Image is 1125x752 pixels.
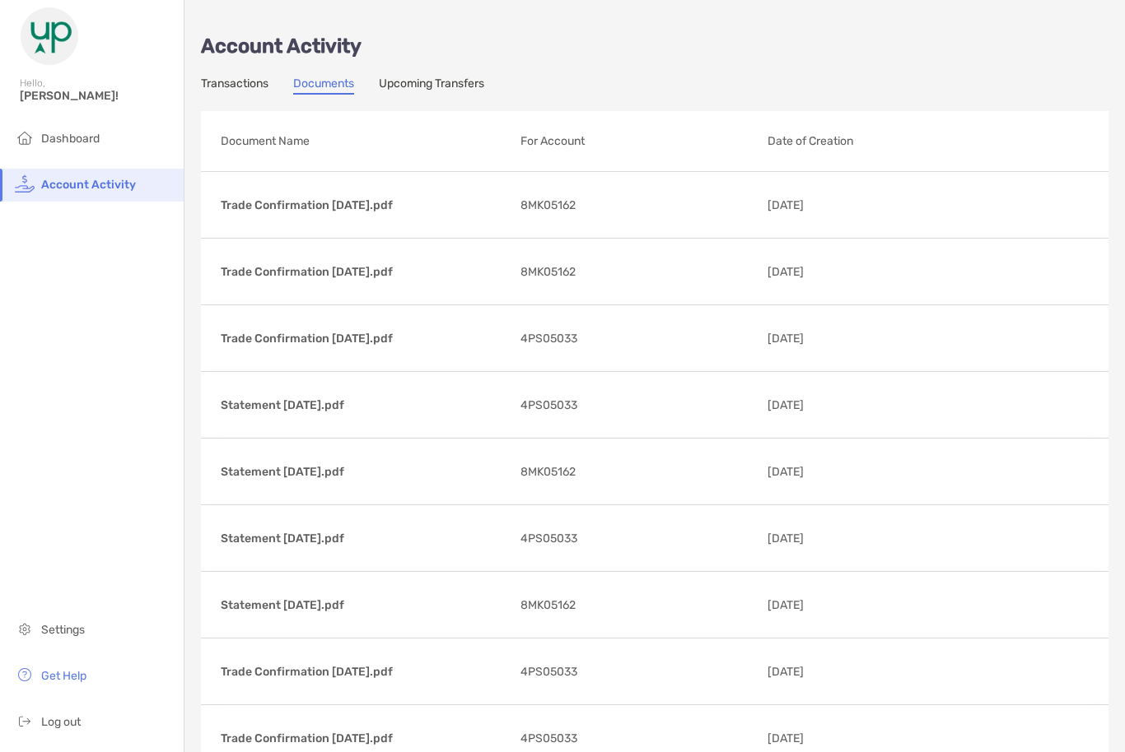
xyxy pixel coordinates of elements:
[221,328,507,349] p: Trade Confirmation [DATE].pdf
[221,195,507,216] p: Trade Confirmation [DATE].pdf
[768,728,898,749] p: [DATE]
[768,661,898,682] p: [DATE]
[41,178,136,192] span: Account Activity
[41,715,81,729] span: Log out
[520,395,577,415] span: 4PS05033
[221,262,507,282] p: Trade Confirmation [DATE].pdf
[520,328,577,349] span: 4PS05033
[15,174,35,193] img: activity icon
[520,462,576,482] span: 8MK05162
[221,395,507,415] p: Statement [DATE].pdf
[221,131,507,151] p: Document Name
[221,595,507,615] p: Statement [DATE].pdf
[768,462,898,482] p: [DATE]
[41,132,100,146] span: Dashboard
[221,462,507,482] p: Statement [DATE].pdf
[768,195,898,216] p: [DATE]
[293,77,354,95] a: Documents
[221,661,507,682] p: Trade Confirmation [DATE].pdf
[768,528,898,549] p: [DATE]
[520,528,577,549] span: 4PS05033
[15,619,35,638] img: settings icon
[768,262,898,282] p: [DATE]
[768,131,1028,151] p: Date of Creation
[15,711,35,731] img: logout icon
[41,623,85,637] span: Settings
[221,528,507,549] p: Statement [DATE].pdf
[221,728,507,749] p: Trade Confirmation [DATE].pdf
[768,395,898,415] p: [DATE]
[768,328,898,349] p: [DATE]
[520,195,576,216] span: 8MK05162
[20,89,174,103] span: [PERSON_NAME]!
[520,661,577,682] span: 4PS05033
[201,36,1109,57] p: Account Activity
[20,7,79,66] img: Zoe Logo
[520,595,576,615] span: 8MK05162
[520,728,577,749] span: 4PS05033
[520,131,755,151] p: For Account
[15,665,35,685] img: get-help icon
[768,595,898,615] p: [DATE]
[379,77,484,95] a: Upcoming Transfers
[201,77,268,95] a: Transactions
[15,128,35,147] img: household icon
[41,669,86,683] span: Get Help
[520,262,576,282] span: 8MK05162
